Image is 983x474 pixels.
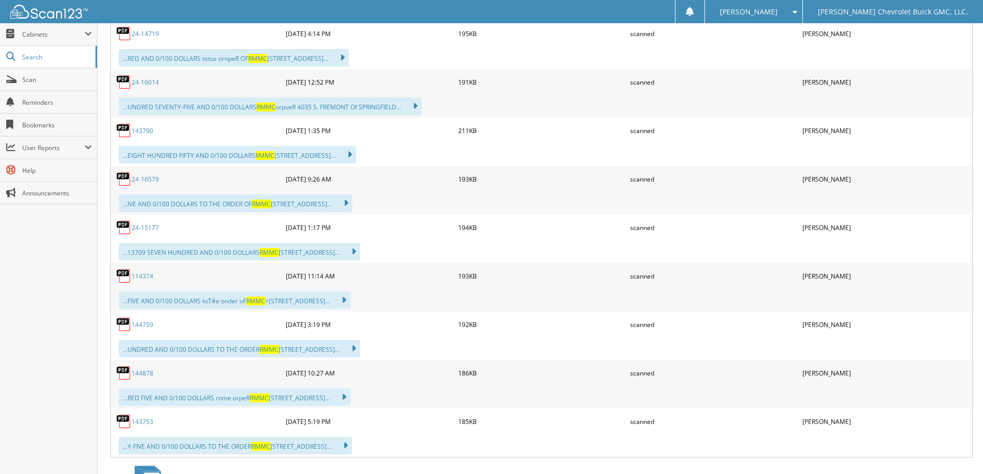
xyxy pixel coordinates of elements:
span: RMMC [260,345,279,354]
div: ...RED FIVE AND 0/100 DOLLARS rome orpeR [STREET_ADDRESS]... [119,388,350,406]
span: RMMC [251,442,270,451]
span: Bookmarks [22,121,92,129]
div: scanned [627,217,800,238]
img: PDF.png [116,317,132,332]
div: ...13709 SEVEN HUNDRED AND 0/100 DOLLARS [STREET_ADDRESS]... [119,243,360,260]
span: RMMC [246,297,265,305]
span: RMMC [256,103,276,111]
div: ...IVE AND 0/100 DOLLARS TO THE ORDER OF [STREET_ADDRESS]... [119,194,352,212]
div: [PERSON_NAME] [800,217,972,238]
div: [DATE] 12:52 PM [283,72,456,92]
a: 144759 [132,320,153,329]
div: 193KB [456,169,628,189]
img: PDF.png [116,26,132,41]
div: [PERSON_NAME] [800,169,972,189]
div: [DATE] 3:19 PM [283,314,456,335]
a: 24-14719 [132,29,159,38]
div: ...RED AND 0/100 DOLLARS totus ornpeR OF [STREET_ADDRESS]... [119,49,349,67]
div: scanned [627,363,800,383]
div: ...EIGHT HUNDRED FIFTY AND 0/100 DOLLARS [STREET_ADDRESS]... [119,146,356,164]
img: PDF.png [116,414,132,429]
div: [PERSON_NAME] [800,120,972,141]
img: PDF.png [116,123,132,138]
img: PDF.png [116,171,132,187]
div: 211KB [456,120,628,141]
div: scanned [627,411,800,432]
div: [DATE] 1:17 PM [283,217,456,238]
span: RMMC [250,394,269,402]
div: [DATE] 5:19 PM [283,411,456,432]
img: PDF.png [116,268,132,284]
div: [DATE] 11:14 AM [283,266,456,286]
span: User Reports [22,143,85,152]
span: [PERSON_NAME] [720,9,778,15]
div: [PERSON_NAME] [800,363,972,383]
div: [DATE] 9:26 AM [283,169,456,189]
div: [PERSON_NAME] [800,266,972,286]
div: [PERSON_NAME] [800,314,972,335]
a: 24-15177 [132,223,159,232]
div: 186KB [456,363,628,383]
div: 185KB [456,411,628,432]
div: 195KB [456,23,628,44]
div: 192KB [456,314,628,335]
span: Reminders [22,98,92,107]
div: [PERSON_NAME] [800,72,972,92]
div: ...UNDRED AND 0/100 DOLLARS TO THE ORDER [STREET_ADDRESS]... [119,340,360,357]
div: [DATE] 4:14 PM [283,23,456,44]
div: [DATE] 10:27 AM [283,363,456,383]
div: scanned [627,23,800,44]
img: PDF.png [116,74,132,90]
div: 191KB [456,72,628,92]
div: ...UNDRED SEVENTY-FIVE AND 0/100 DOLLARS orpveR 4035 S. FREMONT Of SPRINGFIELD... [119,97,422,115]
img: PDF.png [116,220,132,235]
span: Help [22,166,92,175]
img: scan123-logo-white.svg [10,5,88,19]
div: scanned [627,266,800,286]
span: [PERSON_NAME] Chevrolet Buick GMC, LLC. [818,9,968,15]
iframe: Chat Widget [931,424,983,474]
span: Announcements [22,189,92,198]
a: 114374 [132,272,153,281]
div: scanned [627,120,800,141]
a: 24-16579 [132,175,159,184]
a: 143790 [132,126,153,135]
div: scanned [627,169,800,189]
div: [DATE] 1:35 PM [283,120,456,141]
a: 24-16014 [132,78,159,87]
div: ...FIVE AND 0/100 DOLLARS toT#e onder oF +[STREET_ADDRESS]... [119,291,350,309]
span: Cabinets [22,30,85,39]
span: Scan [22,75,92,84]
span: RMMC [260,248,279,257]
div: ...Y-FIVE AND 0/100 DOLLARS TO THE ORDER [STREET_ADDRESS]... [119,437,352,454]
div: [PERSON_NAME] [800,23,972,44]
img: PDF.png [116,365,132,381]
span: Search [22,53,90,61]
span: RMMC [252,200,271,208]
a: 143753 [132,417,153,426]
span: RMMC [255,151,275,160]
div: scanned [627,72,800,92]
a: 144878 [132,369,153,378]
div: [PERSON_NAME] [800,411,972,432]
div: 193KB [456,266,628,286]
div: 194KB [456,217,628,238]
span: RMMC [248,54,267,63]
div: scanned [627,314,800,335]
